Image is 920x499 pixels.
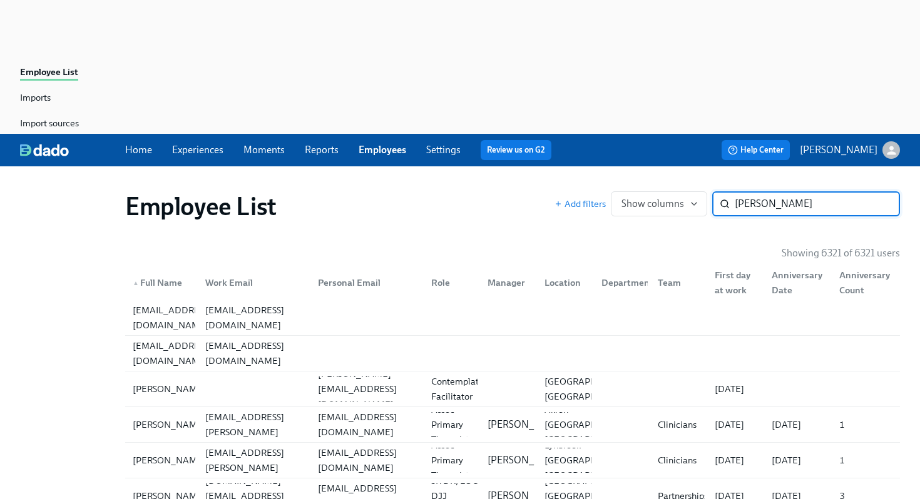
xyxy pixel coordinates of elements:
div: [PERSON_NAME] [128,381,211,396]
div: Imports [20,91,51,106]
div: [EMAIL_ADDRESS][DOMAIN_NAME] [313,445,421,475]
div: First day at work [705,270,762,295]
div: [EMAIL_ADDRESS][DOMAIN_NAME] [128,338,217,368]
div: Assoc Primary Therapist [426,402,478,447]
div: [EMAIL_ADDRESS][DOMAIN_NAME][EMAIL_ADDRESS][DOMAIN_NAME] [125,300,900,335]
a: [PERSON_NAME][PERSON_NAME][EMAIL_ADDRESS][DOMAIN_NAME]Contemplative Facilitator[GEOGRAPHIC_DATA],... [125,371,900,407]
a: Reports [305,144,339,156]
p: Showing 6321 of 6321 users [782,246,900,260]
div: Assoc Primary Therapist [426,438,478,483]
div: [GEOGRAPHIC_DATA], [GEOGRAPHIC_DATA] [539,374,644,404]
div: Akron [GEOGRAPHIC_DATA] [GEOGRAPHIC_DATA] [539,402,641,447]
div: Anniversary Date [767,268,830,298]
div: [DATE] [710,417,762,432]
img: dado [20,144,69,156]
input: Search by name [735,191,900,216]
div: Role [426,275,478,290]
div: Work Email [200,275,309,290]
div: Contemplative Facilitator [426,374,496,404]
p: [PERSON_NAME] [800,143,877,157]
div: Department [591,270,648,295]
div: Import sources [20,116,79,132]
div: Full Name [128,275,195,290]
a: Settings [426,144,461,156]
div: [EMAIL_ADDRESS][DOMAIN_NAME] [200,303,309,333]
a: Employees [359,144,406,156]
a: dado [20,144,125,156]
span: Help Center [728,144,784,156]
div: [PERSON_NAME][EMAIL_ADDRESS][PERSON_NAME][DOMAIN_NAME] [200,395,309,455]
a: Experiences [172,144,223,156]
div: Role [421,270,478,295]
p: [PERSON_NAME] [488,453,565,467]
div: Personal Email [313,275,421,290]
div: Department [596,275,658,290]
a: Review us on G2 [487,144,545,156]
button: Add filters [555,198,606,210]
div: Manager [483,275,534,290]
div: Lynbrook [GEOGRAPHIC_DATA] [GEOGRAPHIC_DATA] [539,438,641,483]
div: [PERSON_NAME][PERSON_NAME][EMAIL_ADDRESS][PERSON_NAME][DOMAIN_NAME][EMAIL_ADDRESS][DOMAIN_NAME]As... [125,407,900,442]
div: 1 [834,453,897,468]
h1: Employee List [125,191,277,221]
div: [PERSON_NAME] [128,453,211,468]
div: [EMAIL_ADDRESS][DOMAIN_NAME][EMAIL_ADDRESS][DOMAIN_NAME] [125,336,900,371]
div: ▲Full Name [128,270,195,295]
span: ▲ [133,280,139,286]
div: [PERSON_NAME][PERSON_NAME][EMAIL_ADDRESS][PERSON_NAME][DOMAIN_NAME][EMAIL_ADDRESS][DOMAIN_NAME]As... [125,443,900,478]
span: Show columns [621,198,697,210]
div: [PERSON_NAME][EMAIL_ADDRESS][PERSON_NAME][DOMAIN_NAME] [200,430,309,490]
div: [PERSON_NAME][EMAIL_ADDRESS][DOMAIN_NAME] [313,366,421,411]
a: Employee List [20,65,115,81]
a: [PERSON_NAME][PERSON_NAME][EMAIL_ADDRESS][PERSON_NAME][DOMAIN_NAME][EMAIL_ADDRESS][DOMAIN_NAME]As... [125,407,900,443]
div: [EMAIL_ADDRESS][DOMAIN_NAME] [313,410,421,440]
button: [PERSON_NAME] [800,141,900,159]
div: Location [539,275,591,290]
div: Work Email [195,270,309,295]
div: 1 [834,417,897,432]
button: Help Center [722,140,790,160]
div: Personal Email [308,270,421,295]
div: Clinicians [653,417,705,432]
div: First day at work [710,268,762,298]
p: [PERSON_NAME] [488,418,565,431]
div: [DATE] [710,381,762,396]
div: Anniversary Count [829,270,897,295]
a: [EMAIL_ADDRESS][DOMAIN_NAME][EMAIL_ADDRESS][DOMAIN_NAME] [125,300,900,336]
div: [DATE] [767,453,830,468]
div: Clinicians [653,453,705,468]
div: Anniversary Count [834,268,897,298]
a: [PERSON_NAME][PERSON_NAME][EMAIL_ADDRESS][PERSON_NAME][DOMAIN_NAME][EMAIL_ADDRESS][DOMAIN_NAME]As... [125,443,900,478]
div: Employee List [20,65,78,81]
div: Location [534,270,591,295]
a: Import sources [20,116,115,132]
div: Team [648,270,705,295]
div: [EMAIL_ADDRESS][DOMAIN_NAME] [200,338,309,368]
button: Review us on G2 [481,140,551,160]
div: Anniversary Date [762,270,830,295]
div: Manager [478,270,534,295]
button: Show columns [611,191,707,216]
div: [DATE] [767,417,830,432]
div: [EMAIL_ADDRESS][DOMAIN_NAME] [128,303,217,333]
a: Imports [20,91,115,106]
div: [PERSON_NAME] [128,417,211,432]
a: Home [125,144,152,156]
div: Team [653,275,705,290]
a: Moments [243,144,285,156]
a: [EMAIL_ADDRESS][DOMAIN_NAME][EMAIL_ADDRESS][DOMAIN_NAME] [125,336,900,371]
div: [DATE] [710,453,762,468]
